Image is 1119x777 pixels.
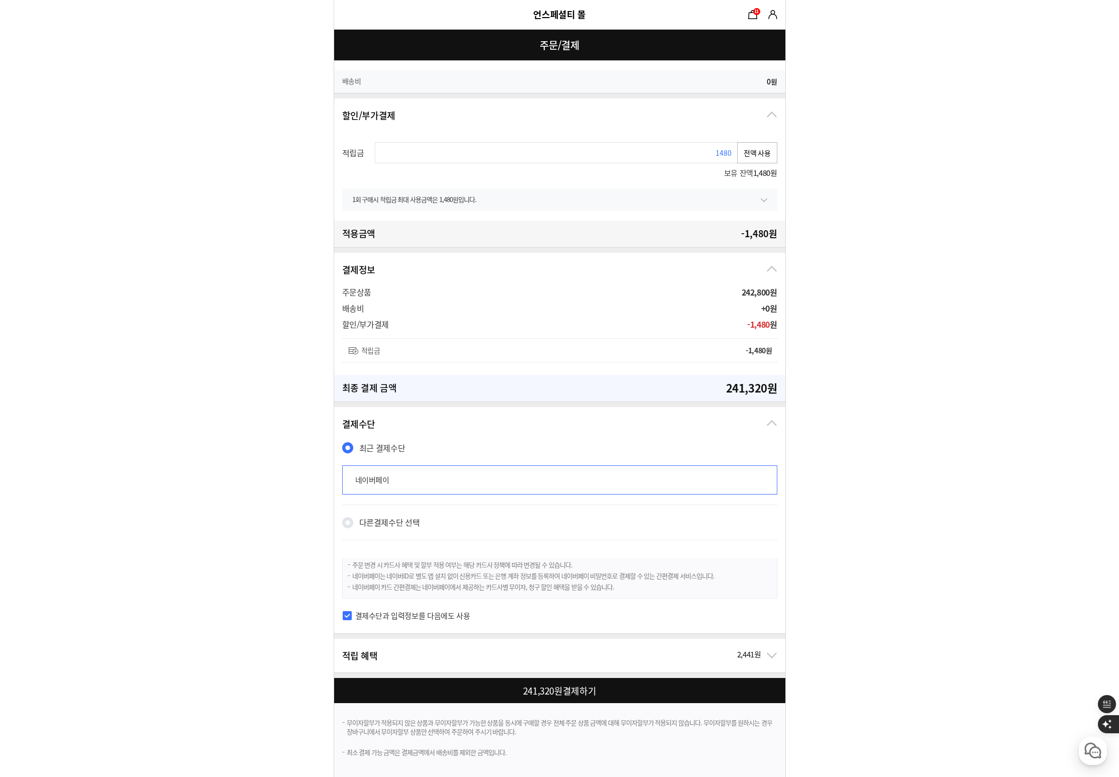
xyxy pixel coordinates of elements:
[348,558,772,569] li: 주문 변경 시 카드사 혜택 및 할부 적용 여부는 해당 카드사 정책에 따라 변경될 수 있습니다.
[342,142,364,163] strong: 적립금
[767,76,771,86] span: 0
[3,319,66,344] a: 홈
[32,334,38,342] span: 홈
[747,318,777,330] span: 원
[770,286,777,298] span: 원
[342,748,777,757] li: 최소 결제 가능 금액은 결제금액에서 배송비를 제외한 금액입니다.
[347,345,380,356] span: 적립금
[342,417,375,431] h2: 결제수단
[750,318,770,330] span: 1,480
[765,7,780,22] a: 마이쇼핑
[761,302,777,314] span: +
[359,515,420,540] label: 결제수단 선택
[359,441,405,465] label: 최근 결제수단
[92,334,104,342] span: 대화
[748,345,766,355] span: 1,480
[737,142,777,163] button: 전액 사용
[334,678,785,703] button: 241,320원결제하기
[355,610,470,621] label: 결제수단과 입력정보를 다음에도 사용
[737,649,761,660] span: 2,441원
[342,300,420,316] th: 배송비
[342,316,420,332] th: 할인/부가결제
[66,319,130,344] a: 대화
[724,167,777,178] span: 보유 잔액
[746,345,772,356] span: - 원
[348,580,772,592] li: 네이버페이 카드 간편결제는 네이버페이에서 제공하는 카드사별 무이자, 청구 할인 혜택을 받을 수 있습니다.
[155,334,167,342] span: 설정
[130,319,193,344] a: 설정
[342,649,378,662] h2: 적립 혜택
[726,382,777,394] strong: 원
[754,8,759,15] span: 11
[342,286,420,300] th: 주문상품
[726,379,767,396] span: 241,320
[342,228,375,239] h3: 적용금액
[334,29,785,61] h1: 주문/결제
[342,382,397,394] h3: 최종 결제 금액
[342,109,395,122] h2: 할인/부가결제
[342,76,361,87] h3: 배송비
[742,286,777,298] span: 242,800
[348,569,772,580] li: 네이버페이는 네이버ID로 별도 앱 설치 없이 신용카드 또는 은행 계좌 정보를 등록하여 네이버페이 비밀번호로 결제할 수 있는 간편결제 서비스입니다.
[745,7,760,22] a: 장바구니11
[342,263,375,276] h2: 결제정보
[533,8,585,21] a: 언스페셜티 몰
[753,167,777,178] span: 1,480원
[342,465,777,495] div: 네이버페이
[352,195,767,204] li: 1회 구매시 적립금 최대 사용금액은 1,480원입니다.
[342,718,777,748] li: 무이자할부가 적용되지 않은 상품과 무이자할부가 가능한 상품을 동시에 구매할 경우 전체 주문 상품 금액에 대해 무이자할부가 적용되지 않습니다. 무이자할부를 원하시는 경우 장바구...
[745,227,769,240] span: 1,480
[359,516,374,528] span: 다른
[765,302,777,314] span: 0원
[747,318,770,330] span: -
[741,228,777,239] div: - 원
[767,76,777,87] span: 원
